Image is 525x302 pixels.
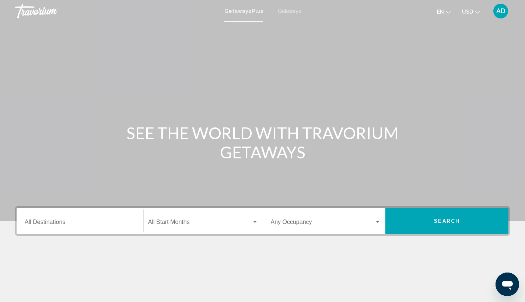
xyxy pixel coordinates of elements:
[462,6,480,17] button: Change currency
[462,9,473,15] span: USD
[278,8,301,14] a: Getaways
[224,8,263,14] a: Getaways Plus
[17,208,508,234] div: Search widget
[496,273,519,296] iframe: Button to launch messaging window
[437,9,444,15] span: en
[496,7,505,15] span: AD
[385,208,508,234] button: Search
[437,6,451,17] button: Change language
[434,218,460,224] span: Search
[491,3,510,19] button: User Menu
[15,4,217,18] a: Travorium
[125,123,401,162] h1: SEE THE WORLD WITH TRAVORIUM GETAWAYS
